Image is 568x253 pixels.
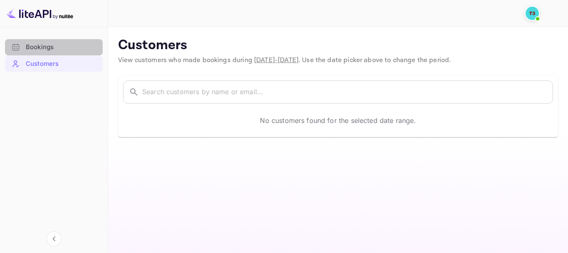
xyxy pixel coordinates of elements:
a: Customers [5,56,103,71]
span: [DATE] - [DATE] [254,56,299,65]
img: Traveloka 3PS03 [526,7,539,20]
button: Collapse navigation [47,231,62,246]
input: Search customers by name or email... [142,80,553,104]
img: LiteAPI logo [7,7,73,20]
p: Customers [118,37,558,54]
div: Customers [26,59,99,69]
p: No customers found for the selected date range. [260,115,416,125]
div: Customers [5,56,103,72]
div: Bookings [26,43,99,52]
a: Bookings [5,39,103,55]
span: View customers who made bookings during . Use the date picker above to change the period. [118,56,451,65]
